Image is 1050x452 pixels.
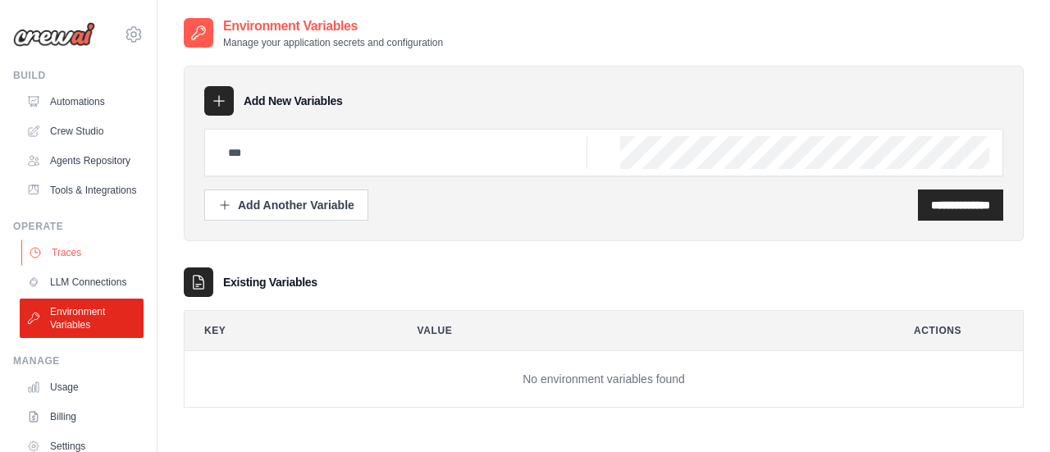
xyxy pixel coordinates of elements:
div: Manage [13,354,144,368]
a: Crew Studio [20,118,144,144]
h2: Environment Variables [223,16,443,36]
div: Operate [13,220,144,233]
a: Billing [20,404,144,430]
a: LLM Connections [20,269,144,295]
div: Build [13,69,144,82]
button: Add Another Variable [204,189,368,221]
a: Traces [21,240,145,266]
th: Value [398,311,882,350]
th: Key [185,311,385,350]
a: Usage [20,374,144,400]
p: Manage your application secrets and configuration [223,36,443,49]
td: No environment variables found [185,351,1023,408]
a: Agents Repository [20,148,144,174]
div: Add Another Variable [218,197,354,213]
a: Environment Variables [20,299,144,338]
img: Logo [13,22,95,47]
h3: Add New Variables [244,93,343,109]
a: Automations [20,89,144,115]
h3: Existing Variables [223,274,317,290]
a: Tools & Integrations [20,177,144,203]
th: Actions [894,311,1023,350]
